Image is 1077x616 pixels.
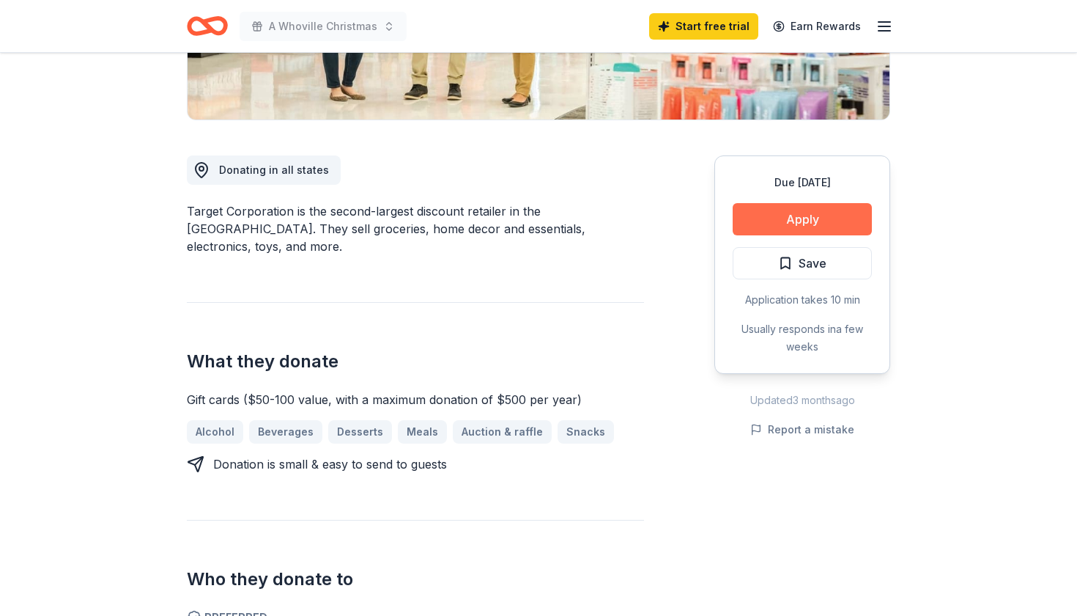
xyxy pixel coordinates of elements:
[733,174,872,191] div: Due [DATE]
[733,203,872,235] button: Apply
[219,164,329,176] span: Donating in all states
[187,391,644,408] div: Gift cards ($50-100 value, with a maximum donation of $500 per year)
[187,9,228,43] a: Home
[328,420,392,444] a: Desserts
[764,13,870,40] a: Earn Rewards
[733,247,872,279] button: Save
[453,420,552,444] a: Auction & raffle
[799,254,826,273] span: Save
[213,455,447,473] div: Donation is small & easy to send to guests
[733,320,872,356] div: Usually responds in a few weeks
[558,420,614,444] a: Snacks
[269,18,377,35] span: A Whoville Christmas
[187,350,644,373] h2: What they donate
[398,420,447,444] a: Meals
[750,421,854,439] button: Report a mistake
[733,291,872,309] div: Application takes 10 min
[249,420,322,444] a: Beverages
[187,568,644,591] h2: Who they donate to
[187,420,243,444] a: Alcohol
[187,202,644,255] div: Target Corporation is the second-largest discount retailer in the [GEOGRAPHIC_DATA]. They sell gr...
[649,13,758,40] a: Start free trial
[714,392,890,409] div: Updated 3 months ago
[240,12,407,41] button: A Whoville Christmas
